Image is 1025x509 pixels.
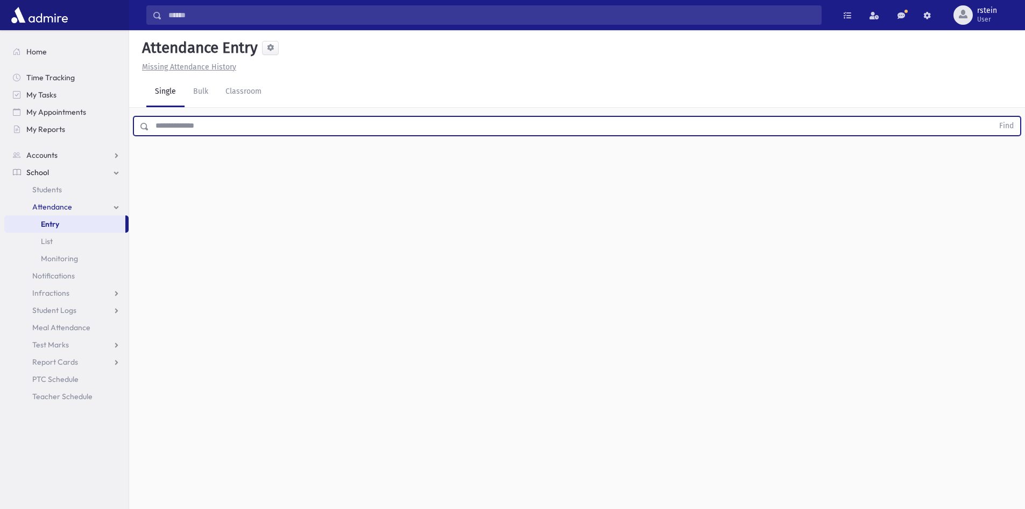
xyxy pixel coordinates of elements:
[26,124,65,134] span: My Reports
[4,121,129,138] a: My Reports
[4,388,129,405] a: Teacher Schedule
[4,215,125,233] a: Entry
[4,250,129,267] a: Monitoring
[41,236,53,246] span: List
[32,340,69,350] span: Test Marks
[4,147,129,164] a: Accounts
[4,69,129,86] a: Time Tracking
[185,77,217,107] a: Bulk
[4,164,129,181] a: School
[26,150,58,160] span: Accounts
[26,107,86,117] span: My Appointments
[32,271,75,281] span: Notifications
[162,5,821,25] input: Search
[977,15,997,24] span: User
[32,202,72,212] span: Attendance
[4,181,129,198] a: Students
[4,371,129,388] a: PTC Schedule
[41,254,78,263] span: Monitoring
[977,6,997,15] span: rstein
[26,73,75,82] span: Time Tracking
[4,319,129,336] a: Meal Attendance
[32,323,90,332] span: Meal Attendance
[142,62,236,72] u: Missing Attendance History
[138,62,236,72] a: Missing Attendance History
[9,4,70,26] img: AdmirePro
[4,284,129,302] a: Infractions
[4,43,129,60] a: Home
[32,374,79,384] span: PTC Schedule
[32,357,78,367] span: Report Cards
[4,267,129,284] a: Notifications
[26,168,49,177] span: School
[4,302,129,319] a: Student Logs
[41,219,59,229] span: Entry
[32,392,93,401] span: Teacher Schedule
[138,39,258,57] h5: Attendance Entry
[4,198,129,215] a: Attendance
[4,233,129,250] a: List
[4,86,129,103] a: My Tasks
[26,47,47,57] span: Home
[26,90,56,100] span: My Tasks
[32,288,69,298] span: Infractions
[4,336,129,353] a: Test Marks
[4,103,129,121] a: My Appointments
[217,77,270,107] a: Classroom
[32,185,62,194] span: Students
[4,353,129,371] a: Report Cards
[146,77,185,107] a: Single
[993,117,1020,135] button: Find
[32,305,76,315] span: Student Logs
